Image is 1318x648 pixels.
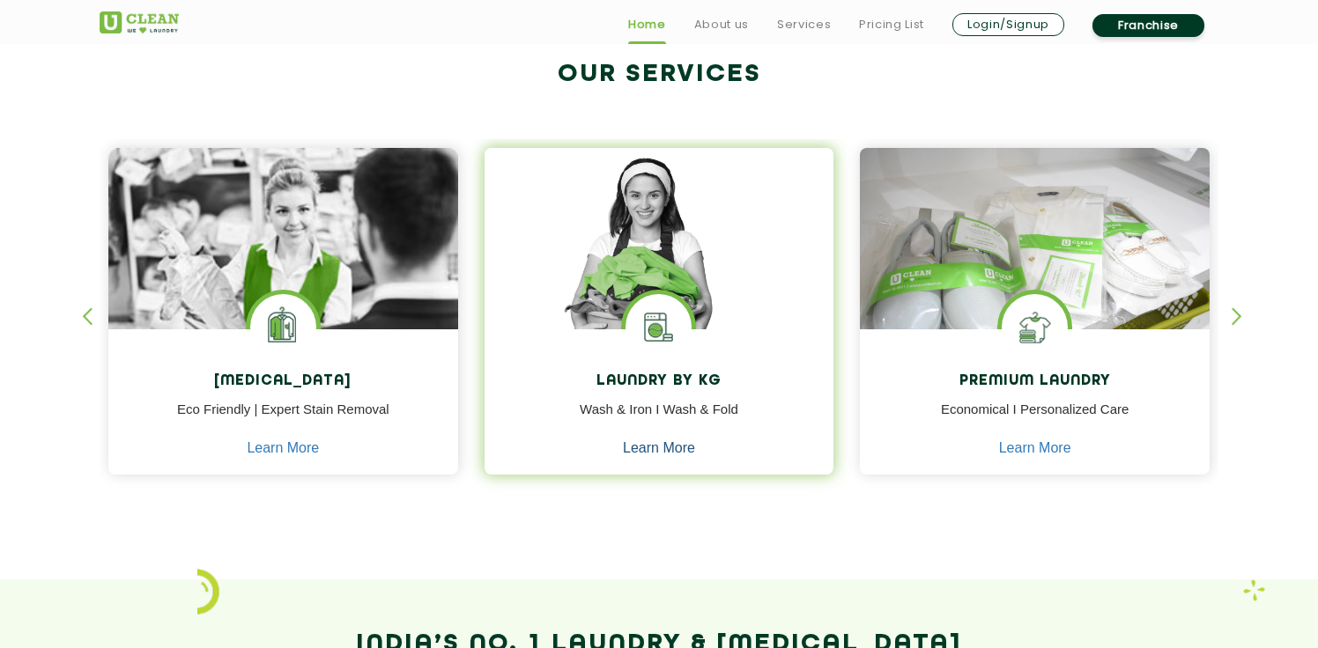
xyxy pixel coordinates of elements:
[197,569,219,615] img: icon_2.png
[122,400,445,439] p: Eco Friendly | Expert Stain Removal
[247,440,319,456] a: Learn More
[1092,14,1204,37] a: Franchise
[100,60,1218,89] h2: Our Services
[626,294,692,360] img: laundry washing machine
[100,11,179,33] img: UClean Laundry and Dry Cleaning
[873,373,1196,390] h4: Premium Laundry
[108,148,458,429] img: Drycleaners near me
[859,14,924,35] a: Pricing List
[952,13,1064,36] a: Login/Signup
[250,294,316,360] img: Laundry Services near me
[498,400,821,439] p: Wash & Iron I Wash & Fold
[623,440,695,456] a: Learn More
[485,148,834,380] img: a girl with laundry basket
[860,148,1210,380] img: laundry done shoes and clothes
[999,440,1071,456] a: Learn More
[498,373,821,390] h4: Laundry by Kg
[694,14,749,35] a: About us
[628,14,666,35] a: Home
[777,14,831,35] a: Services
[873,400,1196,439] p: Economical I Personalized Care
[1002,294,1068,360] img: Shoes Cleaning
[1243,579,1265,601] img: Laundry wash and iron
[122,373,445,390] h4: [MEDICAL_DATA]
